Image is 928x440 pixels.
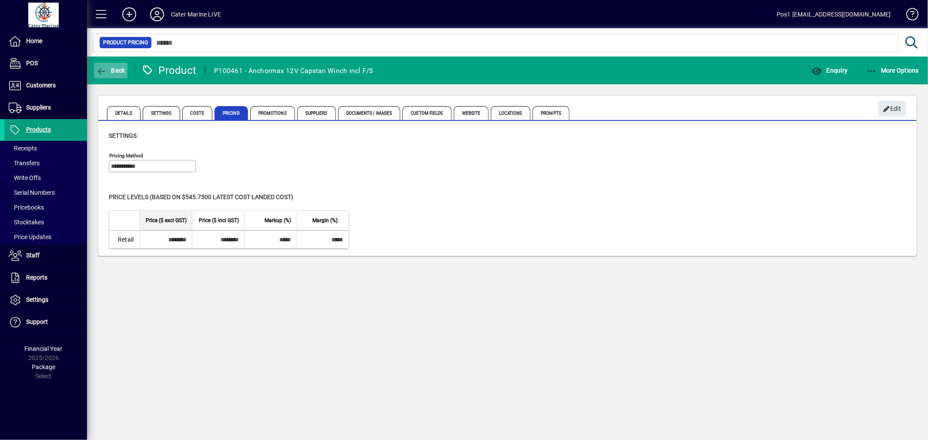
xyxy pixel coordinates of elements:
a: Suppliers [4,97,87,119]
span: Edit [883,102,901,116]
a: Staff [4,245,87,267]
span: Staff [26,252,40,259]
span: Back [96,67,125,74]
span: Products [26,126,51,133]
span: Margin (%) [312,216,338,225]
span: Costs [182,106,213,120]
button: Edit [878,101,906,117]
div: Product [141,63,197,77]
app-page-header-button: Back [87,63,135,78]
span: Price levels (based on $545.7500 Latest cost landed cost) [109,193,293,200]
div: P100461 - Anchormax 12V Capstan Winch incl F/S [214,64,373,78]
span: Settings [143,106,180,120]
span: Documents / Images [338,106,401,120]
span: Support [26,318,48,325]
span: Price ($ incl GST) [199,216,239,225]
button: More Options [864,63,921,78]
a: Customers [4,75,87,97]
mat-label: Pricing method [109,153,143,159]
span: Custom Fields [402,106,451,120]
span: Transfers [9,160,40,167]
a: Reports [4,267,87,289]
a: POS [4,53,87,74]
span: Write Offs [9,174,41,181]
span: Locations [491,106,530,120]
button: Profile [143,7,171,22]
span: Serial Numbers [9,189,55,196]
a: Pricebooks [4,200,87,215]
span: Promotions [250,106,295,120]
span: Financial Year [25,345,63,352]
span: Price ($ excl GST) [146,216,187,225]
span: Pricebooks [9,204,44,211]
span: Suppliers [297,106,336,120]
span: POS [26,60,38,67]
a: Transfers [4,156,87,170]
span: Pricing [214,106,248,120]
span: Details [107,106,141,120]
a: Receipts [4,141,87,156]
span: Enquiry [811,67,848,74]
button: Add [115,7,143,22]
span: More Options [866,67,919,74]
span: Suppliers [26,104,51,111]
span: Product Pricing [103,38,148,47]
span: Settings [109,132,137,139]
div: Pos1 [EMAIL_ADDRESS][DOMAIN_NAME] [777,7,891,21]
span: Package [32,363,55,370]
span: Stocktakes [9,219,44,226]
a: Write Offs [4,170,87,185]
button: Back [94,63,127,78]
span: Receipts [9,145,37,152]
span: Settings [26,296,48,303]
a: Settings [4,289,87,311]
span: Price Updates [9,233,51,240]
td: Retail [109,230,140,248]
button: Enquiry [809,63,850,78]
a: Knowledge Base [900,2,917,30]
div: Cater Marine LIVE [171,7,221,21]
a: Serial Numbers [4,185,87,200]
a: Stocktakes [4,215,87,230]
span: Reports [26,274,47,281]
span: Prompts [533,106,570,120]
span: Website [454,106,489,120]
span: Home [26,37,42,44]
a: Price Updates [4,230,87,244]
span: Customers [26,82,56,89]
span: Markup (%) [265,216,291,225]
a: Home [4,30,87,52]
a: Support [4,311,87,333]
